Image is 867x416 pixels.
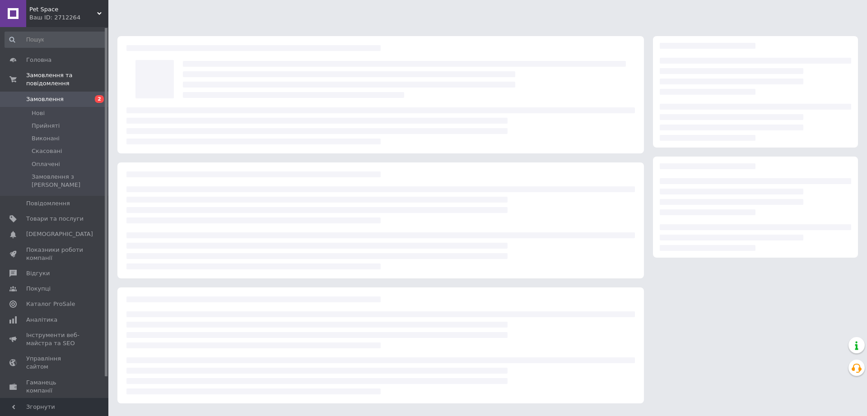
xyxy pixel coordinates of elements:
[26,230,93,238] span: [DEMOGRAPHIC_DATA]
[32,109,45,117] span: Нові
[29,5,97,14] span: Pet Space
[26,379,84,395] span: Гаманець компанії
[26,71,108,88] span: Замовлення та повідомлення
[32,173,106,189] span: Замовлення з [PERSON_NAME]
[32,122,60,130] span: Прийняті
[26,215,84,223] span: Товари та послуги
[26,285,51,293] span: Покупці
[32,147,62,155] span: Скасовані
[26,95,64,103] span: Замовлення
[26,300,75,308] span: Каталог ProSale
[26,199,70,208] span: Повідомлення
[26,269,50,277] span: Відгуки
[26,316,57,324] span: Аналітика
[95,95,104,103] span: 2
[26,246,84,262] span: Показники роботи компанії
[32,134,60,143] span: Виконані
[26,56,51,64] span: Головна
[26,355,84,371] span: Управління сайтом
[5,32,107,48] input: Пошук
[29,14,108,22] div: Ваш ID: 2712264
[26,331,84,347] span: Інструменти веб-майстра та SEO
[32,160,60,168] span: Оплачені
